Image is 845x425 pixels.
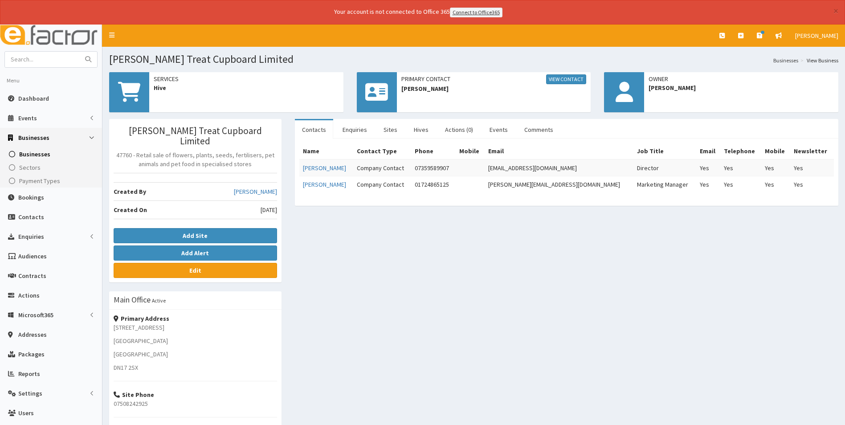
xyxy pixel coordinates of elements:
[411,176,456,192] td: 01724865125
[761,159,790,176] td: Yes
[649,83,834,92] span: [PERSON_NAME]
[633,143,696,159] th: Job Title
[335,120,374,139] a: Enquiries
[114,126,277,146] h3: [PERSON_NAME] Treat Cupboard Limited
[761,176,790,192] td: Yes
[401,84,587,93] span: [PERSON_NAME]
[18,370,40,378] span: Reports
[790,159,834,176] td: Yes
[773,57,798,64] a: Businesses
[790,176,834,192] td: Yes
[696,176,721,192] td: Yes
[18,409,34,417] span: Users
[633,176,696,192] td: Marketing Manager
[788,25,845,47] a: [PERSON_NAME]
[114,336,277,345] p: [GEOGRAPHIC_DATA]
[353,159,412,176] td: Company Contact
[833,6,838,16] button: ×
[482,120,515,139] a: Events
[114,315,169,323] strong: Primary Address
[411,159,456,176] td: 07359589907
[114,391,154,399] strong: Site Phone
[114,151,277,168] p: 47760 - Retail sale of flowers, plants, seeds, fertilisers, pet animals and pet food in specialis...
[303,180,346,188] a: [PERSON_NAME]
[18,193,44,201] span: Bookings
[411,143,456,159] th: Phone
[109,53,838,65] h1: [PERSON_NAME] Treat Cupboard Limited
[18,389,42,397] span: Settings
[696,143,721,159] th: Email
[19,150,50,158] span: Businesses
[189,266,201,274] b: Edit
[485,143,633,159] th: Email
[114,323,277,332] p: [STREET_ADDRESS]
[114,188,146,196] b: Created By
[376,120,404,139] a: Sites
[18,252,47,260] span: Audiences
[114,399,277,408] p: 07508242925
[761,143,790,159] th: Mobile
[18,233,44,241] span: Enquiries
[450,8,502,17] a: Connect to Office365
[295,120,333,139] a: Contacts
[438,120,480,139] a: Actions (0)
[18,213,44,221] span: Contacts
[2,174,102,188] a: Payment Types
[18,114,37,122] span: Events
[18,291,40,299] span: Actions
[19,163,41,172] span: Sectors
[353,176,412,192] td: Company Contact
[19,177,60,185] span: Payment Types
[234,187,277,196] a: [PERSON_NAME]
[18,134,49,142] span: Businesses
[798,57,838,64] li: View Business
[633,159,696,176] td: Director
[517,120,560,139] a: Comments
[790,143,834,159] th: Newsletter
[152,297,166,304] small: Active
[18,311,53,319] span: Microsoft365
[401,74,587,84] span: Primary Contact
[303,164,346,172] a: [PERSON_NAME]
[546,74,586,84] a: View Contact
[181,249,209,257] b: Add Alert
[183,232,208,240] b: Add Site
[114,245,277,261] button: Add Alert
[158,7,679,17] div: Your account is not connected to Office 365
[407,120,436,139] a: Hives
[353,143,412,159] th: Contact Type
[649,74,834,83] span: Owner
[114,296,151,304] h3: Main Office
[261,205,277,214] span: [DATE]
[299,143,353,159] th: Name
[18,94,49,102] span: Dashboard
[2,147,102,161] a: Businesses
[485,159,633,176] td: [EMAIL_ADDRESS][DOMAIN_NAME]
[114,263,277,278] a: Edit
[154,83,339,92] span: Hive
[2,161,102,174] a: Sectors
[154,74,339,83] span: Services
[795,32,838,40] span: [PERSON_NAME]
[720,143,761,159] th: Telephone
[114,363,277,372] p: DN17 2SX
[18,331,47,339] span: Addresses
[696,159,721,176] td: Yes
[5,52,80,67] input: Search...
[720,159,761,176] td: Yes
[18,350,45,358] span: Packages
[114,350,277,359] p: [GEOGRAPHIC_DATA]
[720,176,761,192] td: Yes
[456,143,485,159] th: Mobile
[114,206,147,214] b: Created On
[18,272,46,280] span: Contracts
[485,176,633,192] td: [PERSON_NAME][EMAIL_ADDRESS][DOMAIN_NAME]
